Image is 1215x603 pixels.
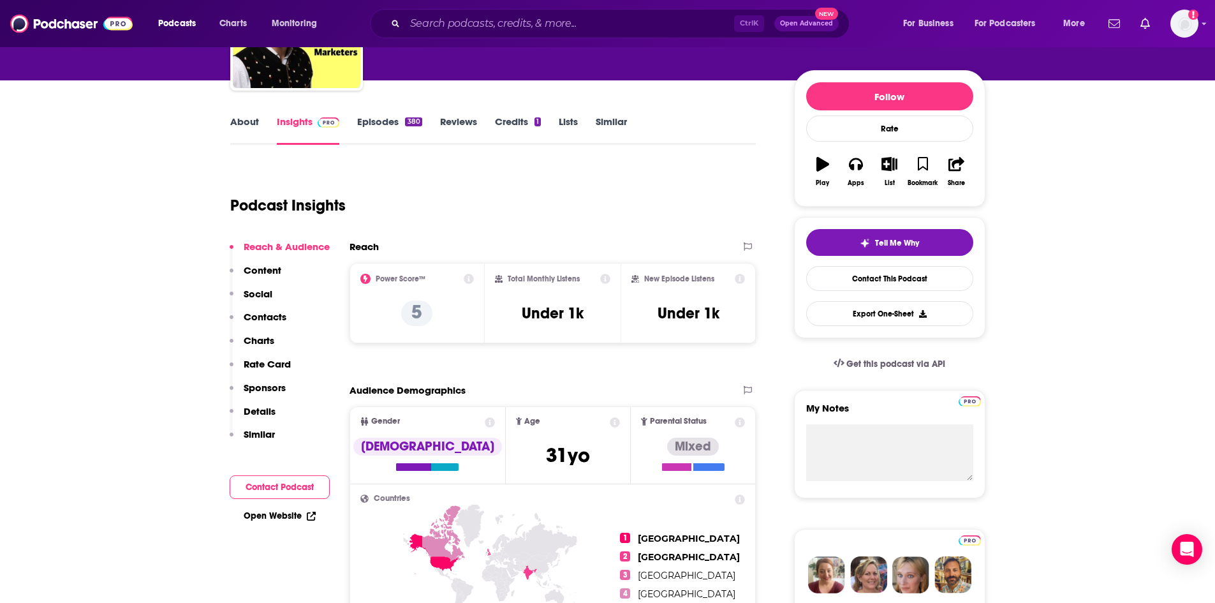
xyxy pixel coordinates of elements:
h2: Audience Demographics [350,384,466,396]
h2: Total Monthly Listens [508,274,580,283]
button: Similar [230,428,275,452]
span: Logged in as BWeinstein [1170,10,1198,38]
a: Contact This Podcast [806,266,973,291]
img: Jules Profile [892,556,929,593]
button: tell me why sparkleTell Me Why [806,229,973,256]
p: Similar [244,428,275,440]
span: Podcasts [158,15,196,33]
h1: Podcast Insights [230,196,346,215]
button: Details [230,405,276,429]
span: [GEOGRAPHIC_DATA] [638,588,735,600]
img: Sydney Profile [808,556,845,593]
h2: Reach [350,241,379,253]
a: Open Website [244,510,316,521]
p: Content [244,264,281,276]
a: Show notifications dropdown [1135,13,1155,34]
span: Tell Me Why [875,238,919,248]
span: Gender [371,417,400,426]
input: Search podcasts, credits, & more... [405,13,734,34]
button: open menu [894,13,969,34]
span: Parental Status [650,417,707,426]
button: Show profile menu [1170,10,1198,38]
span: Charts [219,15,247,33]
img: Podchaser Pro [959,535,981,546]
span: Open Advanced [780,20,833,27]
label: My Notes [806,402,973,424]
span: For Podcasters [975,15,1036,33]
p: Social [244,288,272,300]
span: 31 yo [546,443,590,468]
button: open menu [966,13,1054,34]
button: Reach & Audience [230,241,330,264]
p: Charts [244,334,274,346]
a: Lists [559,115,578,145]
span: 2 [620,551,630,562]
p: Contacts [244,311,286,323]
button: Export One-Sheet [806,301,973,326]
p: 5 [401,301,432,326]
a: About [230,115,259,145]
div: Open Intercom Messenger [1172,534,1202,565]
span: For Business [903,15,954,33]
div: Share [948,179,965,187]
span: Countries [374,495,410,503]
button: Rate Card [230,358,291,382]
a: Similar [596,115,627,145]
div: Bookmark [908,179,938,187]
h2: New Episode Listens [644,274,714,283]
h3: Under 1k [522,304,584,323]
a: Credits1 [495,115,541,145]
a: Episodes380 [357,115,422,145]
span: [GEOGRAPHIC_DATA] [638,551,740,563]
button: Contact Podcast [230,475,330,499]
div: List [885,179,895,187]
div: Mixed [667,438,719,456]
div: Play [816,179,829,187]
a: Pro website [959,533,981,546]
div: Rate [806,115,973,142]
div: 1 [534,117,541,126]
p: Details [244,405,276,417]
a: Get this podcast via API [823,348,956,380]
h2: Power Score™ [376,274,425,283]
svg: Add a profile image [1188,10,1198,20]
p: Rate Card [244,358,291,370]
img: User Profile [1170,10,1198,38]
button: Apps [839,149,873,195]
span: 3 [620,570,630,580]
button: Contacts [230,311,286,334]
span: 4 [620,588,630,599]
img: Podchaser Pro [959,396,981,406]
div: Search podcasts, credits, & more... [382,9,862,38]
span: [GEOGRAPHIC_DATA] [638,570,735,581]
a: Charts [211,13,254,34]
span: New [815,8,838,20]
div: 380 [405,117,422,126]
button: Charts [230,334,274,358]
span: Ctrl K [734,15,764,32]
button: Open AdvancedNew [774,16,839,31]
button: Share [939,149,973,195]
button: Sponsors [230,382,286,405]
button: open menu [1054,13,1101,34]
div: [DEMOGRAPHIC_DATA] [353,438,502,456]
span: More [1063,15,1085,33]
div: Apps [848,179,864,187]
button: Bookmark [906,149,939,195]
span: Monitoring [272,15,317,33]
a: Reviews [440,115,477,145]
img: Barbara Profile [850,556,887,593]
span: [GEOGRAPHIC_DATA] [638,533,740,544]
span: 1 [620,533,630,543]
img: Jon Profile [934,556,971,593]
a: InsightsPodchaser Pro [277,115,340,145]
button: Play [806,149,839,195]
button: open menu [149,13,212,34]
button: Social [230,288,272,311]
a: Pro website [959,394,981,406]
p: Sponsors [244,382,286,394]
button: Content [230,264,281,288]
button: List [873,149,906,195]
a: Show notifications dropdown [1103,13,1125,34]
span: Get this podcast via API [846,359,945,369]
